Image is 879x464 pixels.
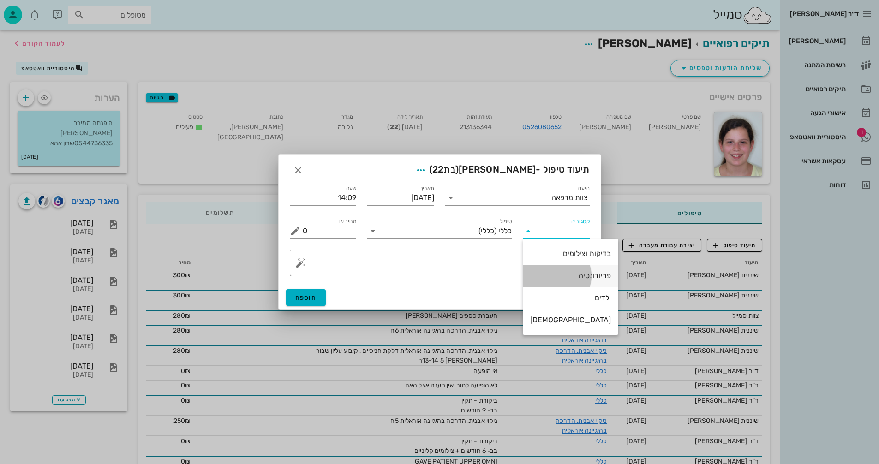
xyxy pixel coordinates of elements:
[295,294,317,302] span: הוספה
[429,164,459,175] span: (בת )
[419,185,434,192] label: תאריך
[459,164,536,175] span: [PERSON_NAME]
[286,289,326,306] button: הוספה
[551,194,588,202] div: צוות מרפאה
[571,218,590,225] label: קטגוריה
[498,227,512,235] span: כללי
[530,249,611,258] div: בדיקות וצילומים
[413,162,590,178] span: תיעוד טיפול -
[530,293,611,302] div: ילדים
[346,185,357,192] label: שעה
[339,218,357,225] label: מחיר ₪
[530,271,611,280] div: פריודונטיה
[445,190,590,205] div: תיעודצוות מרפאה
[530,315,611,324] div: [DEMOGRAPHIC_DATA]
[290,226,301,237] button: מחיר ₪ appended action
[577,185,590,192] label: תיעוד
[432,164,444,175] span: 22
[478,227,496,235] span: (כללי)
[500,218,512,225] label: טיפול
